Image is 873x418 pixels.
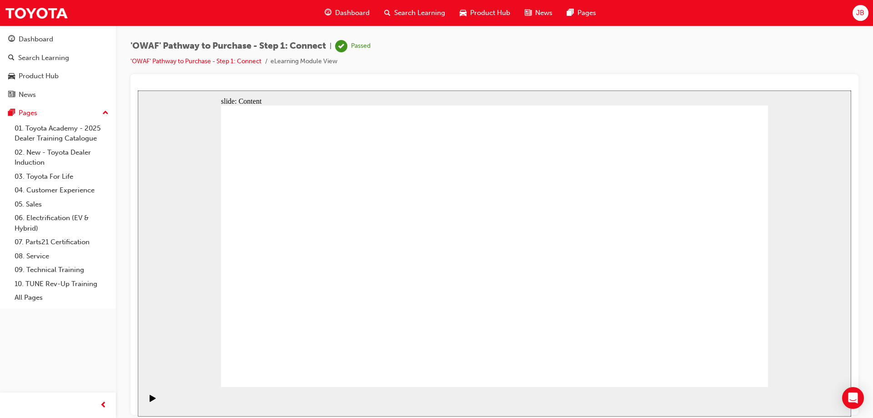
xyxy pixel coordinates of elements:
a: 07. Parts21 Certification [11,235,112,249]
li: eLearning Module View [271,56,337,67]
span: learningRecordVerb_PASS-icon [335,40,347,52]
button: DashboardSearch LearningProduct HubNews [4,29,112,105]
a: 09. Technical Training [11,263,112,277]
a: 10. TUNE Rev-Up Training [11,277,112,291]
span: prev-icon [100,400,107,411]
span: car-icon [460,7,467,19]
div: News [19,90,36,100]
button: Pages [4,105,112,121]
a: 04. Customer Experience [11,183,112,197]
a: 03. Toyota For Life [11,170,112,184]
a: Search Learning [4,50,112,66]
a: news-iconNews [517,4,560,22]
span: News [535,8,552,18]
a: search-iconSearch Learning [377,4,452,22]
span: guage-icon [8,35,15,44]
a: 01. Toyota Academy - 2025 Dealer Training Catalogue [11,121,112,146]
a: Dashboard [4,31,112,48]
a: 'OWAF' Pathway to Purchase - Step 1: Connect [130,57,261,65]
a: pages-iconPages [560,4,603,22]
span: guage-icon [325,7,331,19]
div: playback controls [5,297,20,326]
span: Pages [577,8,596,18]
a: guage-iconDashboard [317,4,377,22]
button: JB [853,5,868,21]
span: up-icon [102,107,109,119]
div: Dashboard [19,34,53,45]
button: Play (Ctrl+Alt+P) [5,304,20,319]
a: All Pages [11,291,112,305]
a: News [4,86,112,103]
a: 05. Sales [11,197,112,212]
span: pages-icon [8,109,15,117]
span: news-icon [525,7,532,19]
div: Open Intercom Messenger [842,387,864,409]
span: search-icon [8,54,15,62]
div: Passed [351,42,371,50]
span: JB [856,8,864,18]
span: | [330,41,331,51]
span: search-icon [384,7,391,19]
span: Search Learning [394,8,445,18]
div: Search Learning [18,53,69,63]
span: Product Hub [470,8,510,18]
img: Trak [5,3,68,23]
a: Product Hub [4,68,112,85]
span: Dashboard [335,8,370,18]
div: Product Hub [19,71,59,81]
span: car-icon [8,72,15,81]
span: news-icon [8,91,15,99]
a: 02. New - Toyota Dealer Induction [11,146,112,170]
a: 06. Electrification (EV & Hybrid) [11,211,112,235]
div: Pages [19,108,37,118]
a: 08. Service [11,249,112,263]
a: car-iconProduct Hub [452,4,517,22]
span: 'OWAF' Pathway to Purchase - Step 1: Connect [130,41,326,51]
span: pages-icon [567,7,574,19]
